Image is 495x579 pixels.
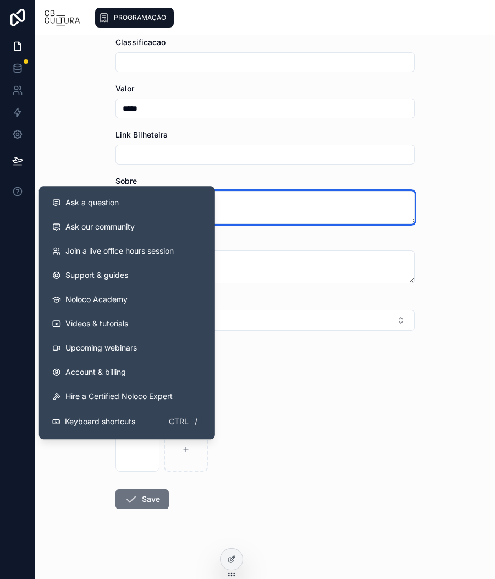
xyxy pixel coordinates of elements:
[116,37,166,47] span: Classificacao
[65,294,128,305] span: Noloco Academy
[90,6,486,30] div: scrollable content
[116,310,415,331] button: Select Button
[95,8,174,28] a: PROGRAMAÇÃO
[43,263,211,287] a: Support & guides
[43,239,211,263] a: Join a live office hours session
[116,489,169,509] button: Save
[65,197,119,208] span: Ask a question
[65,270,128,281] span: Support & guides
[43,287,211,312] a: Noloco Academy
[43,384,211,408] button: Hire a Certified Noloco Expert
[168,415,190,428] span: Ctrl
[43,408,211,435] button: Keyboard shortcutsCtrl/
[65,245,174,256] span: Join a live office hours session
[114,13,166,22] span: PROGRAMAÇÃO
[65,367,126,378] span: Account & billing
[43,190,211,215] button: Ask a question
[43,215,211,239] a: Ask our community
[192,417,201,426] span: /
[65,221,135,232] span: Ask our community
[43,360,211,384] a: Account & billing
[43,336,211,360] a: Upcoming webinars
[43,312,211,336] a: Videos & tutorials
[116,176,137,185] span: Sobre
[65,416,135,427] span: Keyboard shortcuts
[116,84,134,93] span: Valor
[65,391,173,402] span: Hire a Certified Noloco Expert
[65,342,137,353] span: Upcoming webinars
[65,318,128,329] span: Videos & tutorials
[44,9,81,26] img: App logo
[116,130,168,139] span: Link Bilheteira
